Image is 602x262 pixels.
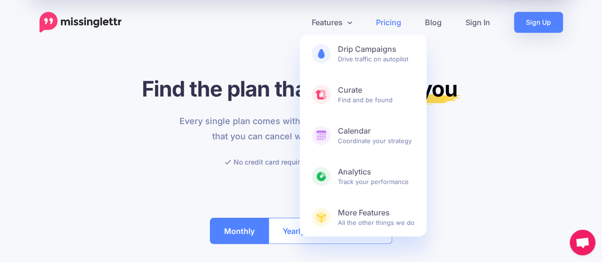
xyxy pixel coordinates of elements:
a: CalendarCoordinate your strategy [300,116,426,155]
span: Coordinate your strategy [338,126,414,145]
a: Home [39,12,122,33]
a: Sign Up [514,12,563,33]
b: Analytics [338,167,414,177]
h1: Find the plan that's [39,76,563,102]
a: Pricing [364,12,413,33]
b: Curate [338,85,414,95]
a: Features [300,12,364,33]
li: No credit card required [225,156,308,168]
span: Track your performance [338,167,414,186]
a: Drip CampaignsDrive traffic on autopilot [300,35,426,73]
span: All the other things we do [338,208,414,227]
a: More FeaturesAll the other things we do [300,198,426,236]
a: Open chat [570,230,595,255]
button: Monthly [210,218,269,244]
span: Drive traffic on autopilot [338,44,414,63]
a: CurateFind and be found [300,76,426,114]
b: Calendar [338,126,414,136]
span: Find and be found [338,85,414,104]
a: Blog [413,12,454,33]
b: More Features [338,208,414,218]
b: Drip Campaigns [338,44,414,54]
p: Every single plan comes with a free trial and the guarantee that you can cancel whenever you need... [174,114,428,144]
div: Features [300,35,426,236]
a: AnalyticsTrack your performance [300,157,426,195]
a: Sign In [454,12,502,33]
